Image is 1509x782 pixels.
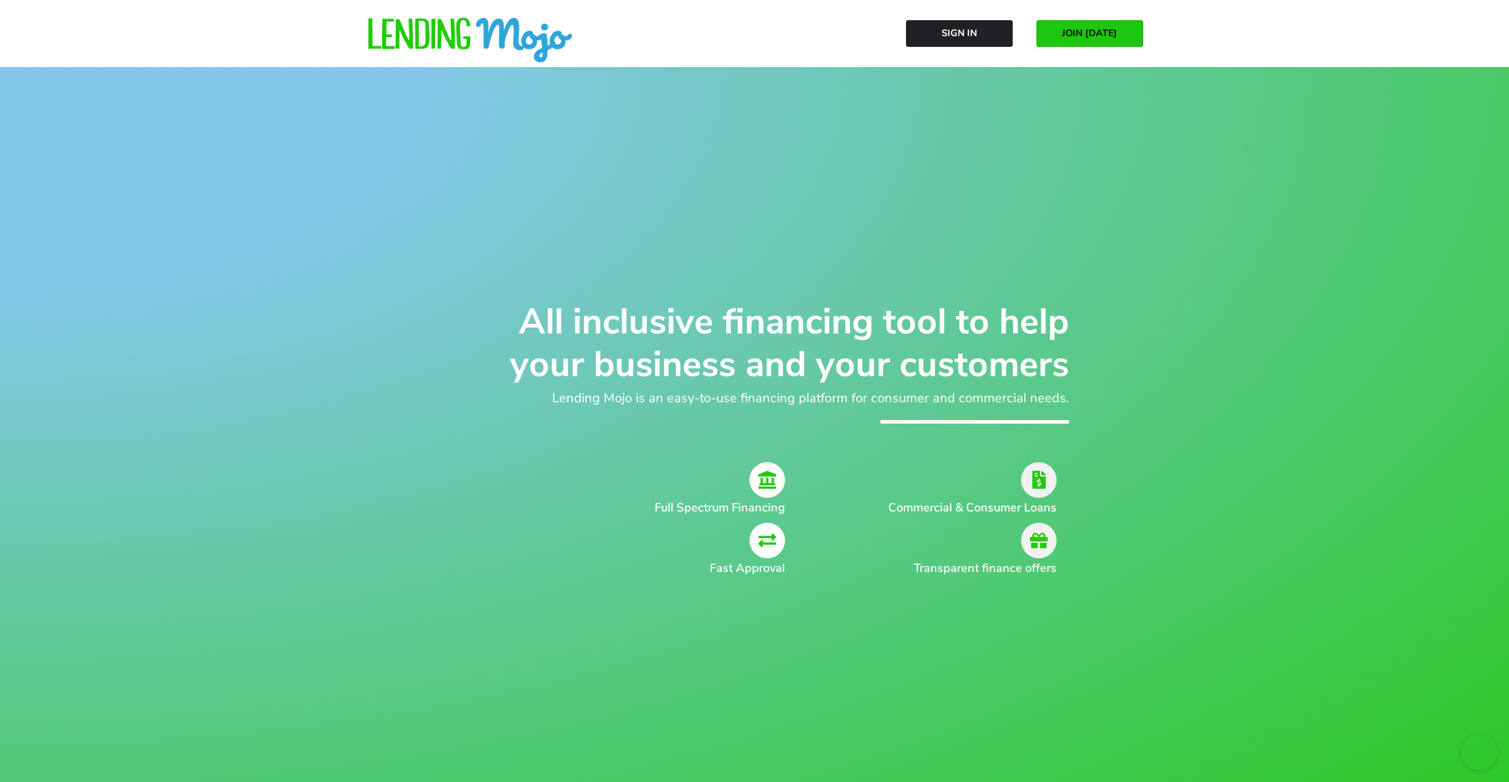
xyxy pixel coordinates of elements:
h2: Fast Approval [494,560,786,577]
span: Sign In [942,28,977,39]
h2: Full Spectrum Financing [494,499,786,517]
a: JOIN [DATE] [1036,20,1143,47]
iframe: chat widget [1462,735,1497,770]
img: lm-horizontal-logo [366,18,574,64]
h2: Lending Mojo is an easy-to-use financing platform for consumer and commercial needs. [441,389,1069,408]
h2: Commercial & Consumer Loans [868,499,1057,517]
h2: Transparent finance offers [868,560,1057,577]
h1: All inclusive financing tool to help your business and your customers [441,300,1069,386]
span: JOIN [DATE] [1062,28,1117,39]
a: Sign In [906,20,1013,47]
